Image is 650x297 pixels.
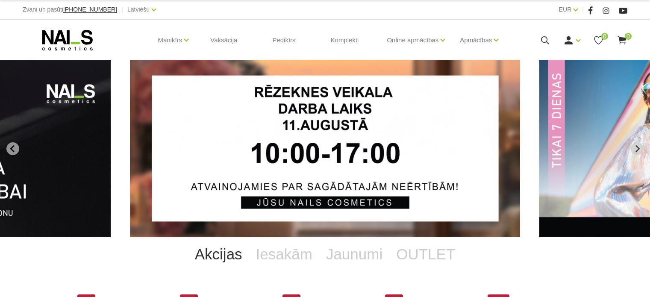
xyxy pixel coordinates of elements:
a: Jaunumi [319,237,389,271]
a: Pedikīrs [265,20,302,61]
span: 0 [601,33,608,40]
button: Go to last slide [6,142,19,155]
a: OUTLET [389,237,462,271]
a: Apmācības [460,23,492,57]
div: Zvani un pasūti [23,4,117,15]
span: | [582,4,584,15]
a: Online apmācības [387,23,438,57]
a: Komplekti [324,20,366,61]
a: [PHONE_NUMBER] [63,6,117,13]
a: Iesakām [249,237,319,271]
a: 0 [617,35,627,46]
a: 0 [593,35,604,46]
a: Manikīrs [158,23,182,57]
a: Vaksācija [203,20,244,61]
span: | [121,4,123,15]
span: 0 [625,33,632,40]
button: Next slide [631,142,644,155]
li: 1 of 12 [130,60,520,237]
a: Akcijas [188,237,249,271]
a: EUR [559,4,572,15]
a: Latviešu [127,4,150,15]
